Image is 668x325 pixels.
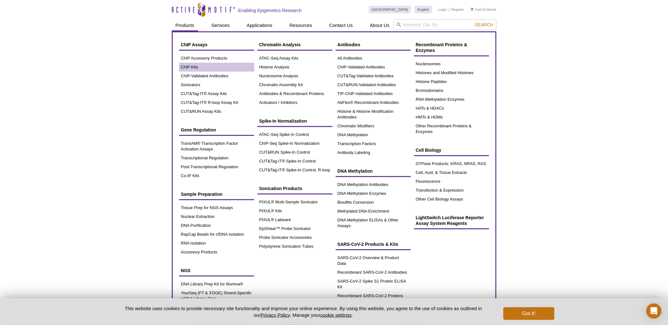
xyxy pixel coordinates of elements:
a: Cart [471,7,482,12]
a: Recombinant SARS-CoV-2 Antibodies [336,268,411,277]
a: Recombinant Proteins & Enzymes [414,39,489,56]
a: PIXUL® Multi-Sample Sonicator [257,198,333,207]
a: ChIP-Validated Antibodies [179,72,254,80]
a: ChIP Assays [179,39,254,51]
a: [GEOGRAPHIC_DATA] [369,6,412,13]
a: Spike-In Normalization [257,115,333,127]
a: Cell, Acid, & Tissue Extracts [414,168,489,177]
button: cookie settings [320,312,352,318]
a: NGS [179,264,254,277]
a: Applications [243,19,276,31]
a: DNA Methylation ELISAs & Other Assays [336,216,411,230]
a: DNA Purification [179,221,254,230]
a: Post-Transcriptional Regulation [179,162,254,171]
a: SARS-CoV-2 Spike S1 Protein ELISA Kit [336,277,411,291]
a: Products [172,19,198,31]
span: DNA Methylation [338,169,373,174]
a: Cell Biology [414,144,489,156]
a: Bisulfite Conversion [336,198,411,207]
a: Privacy Policy [261,312,290,318]
a: GTPase Products: KRAS, NRAS, RAS [414,159,489,168]
a: DNA Methylation [336,165,411,177]
h2: Enabling Epigenetics Research [238,8,302,13]
a: TransAM® Transcription Factor Activation Assays [179,139,254,154]
a: Accessory Products [179,248,254,257]
a: RNA Methylation Enzymes [414,95,489,104]
span: Gene Regulation [181,127,216,132]
a: YourSeq (FT & 3’DGE) Strand-Specific mRNA Library Prep [179,289,254,303]
a: SARS-CoV-2 Products & Kits [336,238,411,250]
a: DNA Methylation [336,131,411,139]
a: CUT&RUN-Validated Antibodies [336,80,411,89]
span: Sonication Products [259,186,302,191]
a: CUT&Tag-IT® Spike-In Control, R-loop [257,166,333,175]
a: LightSwitch Luciferase Reporter Assay System Reagents [414,212,489,229]
a: Login [438,7,447,12]
img: Your Cart [471,8,474,11]
a: Probe Sonicator Accessories [257,233,333,242]
a: Transfection & Expression [414,186,489,195]
a: TIP-ChIP-Validated Antibodies [336,89,411,98]
a: Methylated DNA Enrichment [336,207,411,216]
a: CUT&Tag-IT® Spike-In Control [257,157,333,166]
a: Services [208,19,234,31]
a: EpiShear™ Probe Sonicator [257,224,333,233]
a: Antibodies & Recombinant Proteins [257,89,333,98]
a: CUT&RUN Spike-In Control [257,148,333,157]
a: AbFlex® Recombinant Antibodies [336,98,411,107]
a: Contact Us [326,19,357,31]
a: Chromatin Modifiers [336,122,411,131]
a: HMTs & HDMs [414,113,489,122]
span: Sample Preparation [181,192,223,197]
a: Fluorescence [414,177,489,186]
a: CUT&Tag-IT® Assay Kits [179,89,254,98]
span: Recombinant Proteins & Enzymes [416,42,468,53]
input: Keyword, Cat. No. [393,19,496,30]
a: ATAC-Seq Spike-In Control [257,130,333,139]
span: ChIP Assays [181,42,208,47]
a: Nucleosome Analysis [257,72,333,80]
a: Histones and Modified Histones [414,68,489,77]
a: DNA Library Prep Kit for Illumina® [179,280,254,289]
a: SARS-CoV-2 Overview & Product Data [336,253,411,268]
a: Histone Analysis [257,63,333,72]
a: English [414,6,432,13]
a: Other Recombinant Proteins & Enzymes [414,122,489,136]
a: About Us [366,19,393,31]
a: Histone Peptides [414,77,489,86]
a: Sonication Products [257,182,333,194]
a: All Antibodies [336,54,411,63]
a: DNA Methylation Antibodies [336,180,411,189]
a: Resources [286,19,316,31]
a: Chromatin Assembly Kit [257,80,333,89]
a: Tissue Prep for NGS Assays [179,203,254,212]
span: Antibodies [338,42,360,47]
li: (0 items) [471,6,496,13]
a: Recombinant SARS-CoV-2 Proteins [336,291,411,300]
span: LightSwitch Luciferase Reporter Assay System Reagents [416,215,484,226]
a: Activators / Inhibitors [257,98,333,107]
a: Transcription Factors [336,139,411,148]
a: Transcriptional Regulation [179,154,254,162]
a: Sonicators [179,80,254,89]
a: ChIP Accessory Products [179,54,254,63]
button: Got it! [503,307,554,320]
a: Nuclear Extraction [179,212,254,221]
span: Cell Biology [416,148,442,153]
div: Open Intercom Messenger [646,303,662,319]
a: Gene Regulation [179,124,254,136]
a: Chromatin Analysis [257,39,333,51]
a: HATs & HDACs [414,104,489,113]
a: RNA Isolation [179,239,254,248]
li: | [449,6,450,13]
a: Antibody Labeling [336,148,411,157]
a: ChIP Kits [179,63,254,72]
a: Sample Preparation [179,188,254,200]
span: Chromatin Analysis [259,42,301,47]
p: This website uses cookies to provide necessary site functionality and improve your online experie... [114,305,493,318]
a: Antibodies [336,39,411,51]
a: Co-IP Kits [179,171,254,180]
a: Histone & Histone Modification Antibodies [336,107,411,122]
a: PIXUL® Kits [257,207,333,215]
a: ATAC-Seq Assay Kits [257,54,333,63]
